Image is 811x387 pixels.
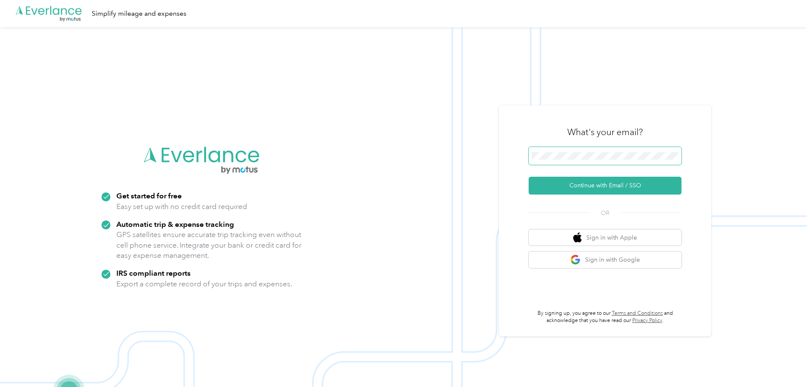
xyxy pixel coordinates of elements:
[567,126,643,138] h3: What's your email?
[529,310,681,325] p: By signing up, you agree to our and acknowledge that you have read our .
[529,177,681,195] button: Continue with Email / SSO
[92,8,186,19] div: Simplify mileage and expenses
[116,229,302,261] p: GPS satellites ensure accurate trip tracking even without cell phone service. Integrate your bank...
[116,279,292,289] p: Export a complete record of your trips and expenses.
[116,191,182,200] strong: Get started for free
[116,201,247,212] p: Easy set up with no credit card required
[570,254,581,265] img: google logo
[116,220,234,229] strong: Automatic trip & expense tracking
[573,232,582,243] img: apple logo
[590,209,620,218] span: OR
[529,251,681,268] button: google logoSign in with Google
[116,268,191,277] strong: IRS compliant reports
[529,229,681,246] button: apple logoSign in with Apple
[612,310,663,316] a: Terms and Conditions
[632,317,662,324] a: Privacy Policy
